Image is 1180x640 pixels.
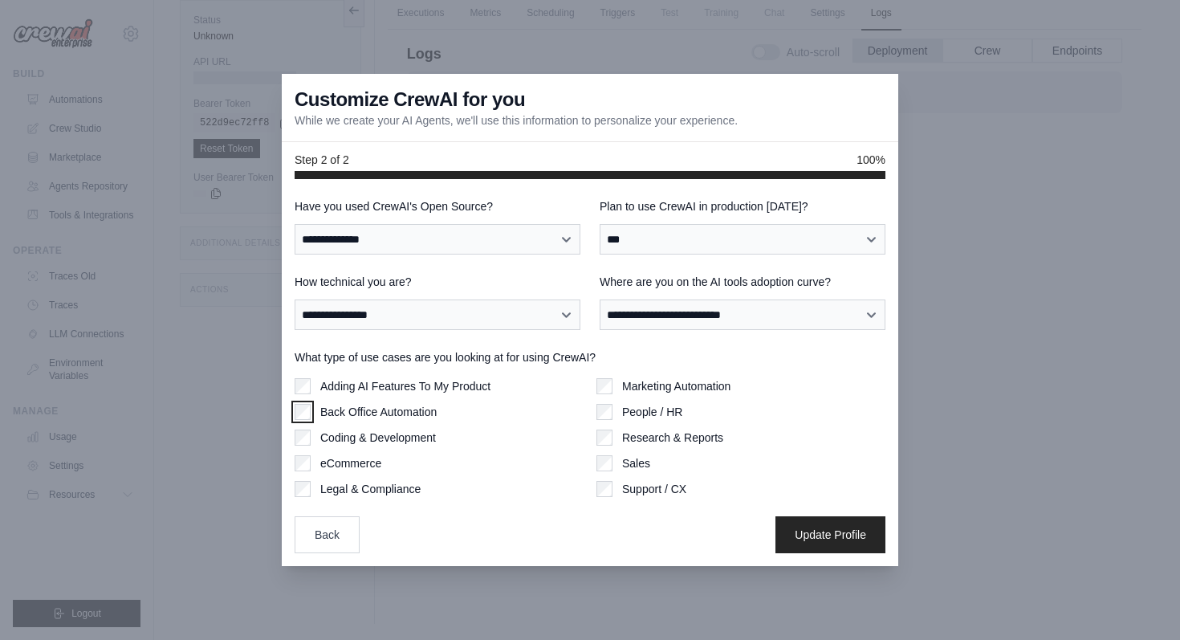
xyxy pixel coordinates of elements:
[295,152,349,168] span: Step 2 of 2
[857,152,885,168] span: 100%
[295,112,738,128] p: While we create your AI Agents, we'll use this information to personalize your experience.
[622,481,686,497] label: Support / CX
[295,198,580,214] label: Have you used CrewAI's Open Source?
[320,378,490,394] label: Adding AI Features To My Product
[1100,563,1180,640] iframe: Chat Widget
[295,274,580,290] label: How technical you are?
[320,404,437,420] label: Back Office Automation
[295,349,885,365] label: What type of use cases are you looking at for using CrewAI?
[295,516,360,553] button: Back
[320,430,436,446] label: Coding & Development
[600,274,885,290] label: Where are you on the AI tools adoption curve?
[295,87,525,112] h3: Customize CrewAI for you
[622,455,650,471] label: Sales
[320,481,421,497] label: Legal & Compliance
[775,516,885,553] button: Update Profile
[622,404,682,420] label: People / HR
[320,455,381,471] label: eCommerce
[622,378,730,394] label: Marketing Automation
[600,198,885,214] label: Plan to use CrewAI in production [DATE]?
[622,430,723,446] label: Research & Reports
